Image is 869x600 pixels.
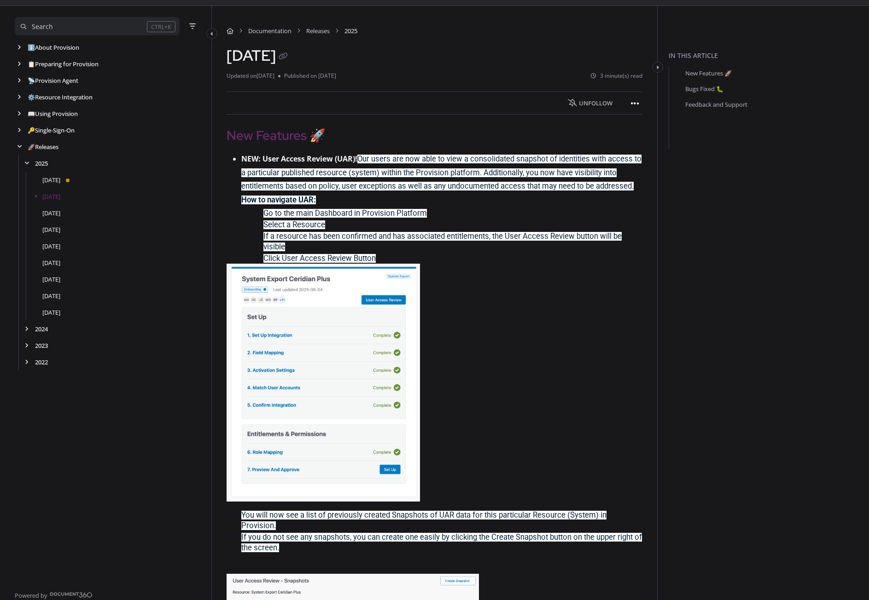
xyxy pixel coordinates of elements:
[28,126,35,134] span: 🔑
[241,155,642,191] span: Our users are now able to view a consolidated snapshot of identities with access to a particular ...
[227,26,233,35] a: Home
[15,126,24,135] div: arrow
[276,50,291,64] button: Copy link of August 2025
[28,126,75,135] a: Single-Sign-On
[15,93,24,102] div: arrow
[15,76,24,85] div: arrow
[241,154,261,164] strong: NEW:
[15,110,24,118] div: arrow
[278,72,336,81] li: Published on [DATE]
[669,51,865,61] div: In this article
[227,126,642,145] h2: New Features 🚀
[652,62,663,73] button: Category toggle
[42,308,60,317] a: January 2025
[187,21,198,32] button: Filter
[248,26,292,35] a: Documentation
[28,43,79,52] a: About Provision
[344,26,357,35] span: 2025
[591,72,642,81] li: 3 minute(s) read
[28,76,78,85] a: Provision Agent
[22,358,31,367] div: arrow
[15,17,180,35] button: Search
[15,589,93,600] a: Powered by Document360 - opens in a new tab
[206,28,217,39] button: Category toggle
[28,110,35,118] span: 📖
[42,175,60,185] a: September 2025
[262,154,357,164] strong: User Access Review (UAR)!
[227,46,291,64] h1: [DATE]
[306,26,330,35] a: Releases
[227,72,278,81] li: Updated on [DATE]
[15,143,24,151] div: arrow
[628,96,642,110] button: Article more options
[28,43,35,52] span: ℹ️
[35,159,48,168] a: 2025
[32,22,53,32] div: Search
[42,192,60,201] a: August 2025
[35,358,48,367] a: 2022
[22,159,31,168] div: arrow
[42,225,60,234] a: June 2025
[22,341,31,350] div: arrow
[28,92,93,102] a: Resource Integration
[35,341,48,350] a: 2023
[42,275,60,284] a: March 2025
[15,43,24,52] div: arrow
[685,100,747,109] a: Feedback and Support
[263,220,325,229] span: Select a Resource
[685,84,723,93] a: Bugs Fixed 🐛
[28,109,78,118] a: Using Provision
[28,76,35,85] span: 📡
[28,60,35,68] span: 📋
[241,533,642,552] span: If you do not see any snapshots, you can create one easily by clicking the Create Snapshot button...
[15,591,47,600] span: Powered by
[28,59,99,69] a: Preparing for Provision
[147,21,175,32] div: CTRL+K
[42,242,60,251] a: May 2025
[15,60,24,69] div: arrow
[241,511,607,530] span: You will now see a list of previously created Snapshots of UAR data for this particular Resource ...
[22,325,31,334] div: arrow
[42,258,60,267] a: April 2025
[28,93,35,101] span: ⚙️
[42,291,60,300] a: February 2025
[263,209,427,218] span: Go to the main Dashboard in Provision Platform
[42,208,60,218] a: July 2025
[35,324,48,334] a: 2024
[263,254,376,263] span: Click User Access Review Button
[28,143,35,151] span: 🚀
[685,69,732,78] a: New Features 🚀
[50,592,93,598] img: Document360
[28,142,58,151] a: Releases
[241,196,316,204] strong: How to navigate UAR:
[263,232,622,251] span: If a resource has been confirmed and has associated entitlements, the User Access Review button w...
